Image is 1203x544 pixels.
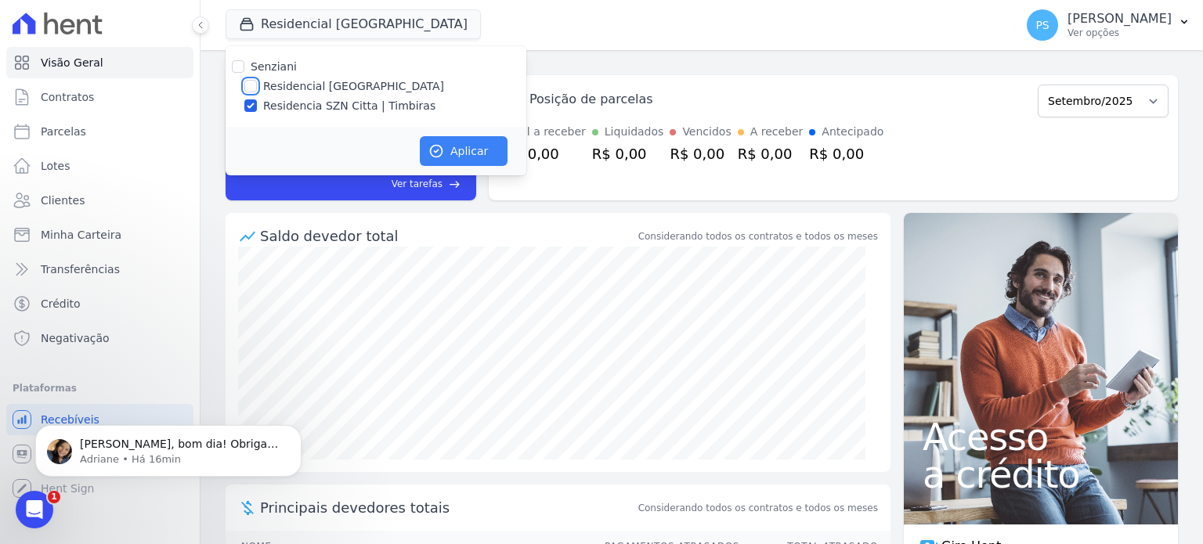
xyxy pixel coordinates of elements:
span: PS [1035,20,1049,31]
a: Negativação [6,322,193,354]
span: a crédito [923,456,1159,493]
span: Lotes [41,158,70,174]
a: Parcelas [6,116,193,147]
span: Clientes [41,193,85,208]
iframe: Intercom live chat [16,491,53,528]
div: R$ 0,00 [809,143,883,164]
span: Negativação [41,330,110,346]
div: R$ 0,00 [738,143,804,164]
a: Transferências [6,254,193,285]
span: Considerando todos os contratos e todos os meses [638,501,878,515]
div: R$ 0,00 [504,143,586,164]
span: Crédito [41,296,81,312]
a: Minha Carteira [6,219,193,250]
span: Contratos [41,89,94,105]
div: Vencidos [682,124,731,140]
p: [PERSON_NAME] [1068,11,1172,27]
label: Residencia SZN Citta | Timbiras [263,98,435,114]
div: Liquidados [605,124,664,140]
span: Ver tarefas [392,177,443,191]
div: R$ 0,00 [670,143,731,164]
div: Plataformas [13,379,187,398]
div: R$ 0,00 [592,143,664,164]
a: Contratos [6,81,193,113]
button: Residencial [GEOGRAPHIC_DATA] [226,9,481,39]
a: Lotes [6,150,193,182]
a: Clientes [6,185,193,216]
span: Parcelas [41,124,86,139]
a: Crédito [6,288,193,319]
a: Visão Geral [6,47,193,78]
label: Residencial [GEOGRAPHIC_DATA] [263,78,444,95]
label: Senziani [251,60,297,73]
div: Saldo devedor total [260,225,635,247]
span: Transferências [41,261,120,277]
span: Principais devedores totais [260,497,635,518]
button: Aplicar [420,136,508,166]
iframe: Intercom notifications mensagem [12,392,325,502]
span: Minha Carteira [41,227,121,243]
span: east [449,178,461,190]
a: Ver tarefas east [320,177,461,191]
button: PS [PERSON_NAME] Ver opções [1014,3,1203,47]
span: Acesso [923,418,1159,456]
span: 1 [48,491,60,503]
p: Ver opções [1068,27,1172,39]
div: Antecipado [822,124,883,140]
a: Conta Hent [6,438,193,470]
span: Visão Geral [41,55,103,70]
div: Considerando todos os contratos e todos os meses [638,229,878,243]
a: Recebíveis [6,404,193,435]
div: Total a receber [504,124,586,140]
div: A receber [750,124,804,140]
div: Posição de parcelas [529,90,653,109]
